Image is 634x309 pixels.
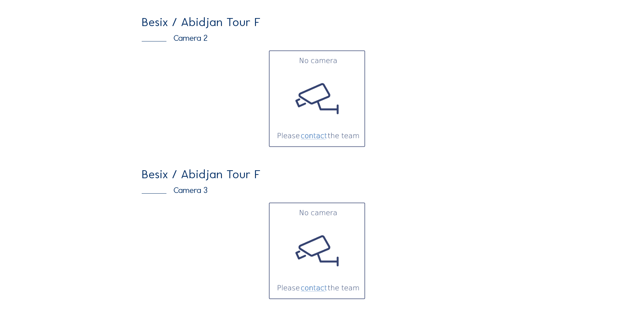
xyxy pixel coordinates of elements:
[142,34,492,42] div: Camera 2
[268,49,367,148] img: no-image
[268,201,367,300] img: no-image
[142,16,492,28] div: Besix / Abidjan Tour F
[142,168,492,180] div: Besix / Abidjan Tour F
[142,186,492,194] div: Camera 3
